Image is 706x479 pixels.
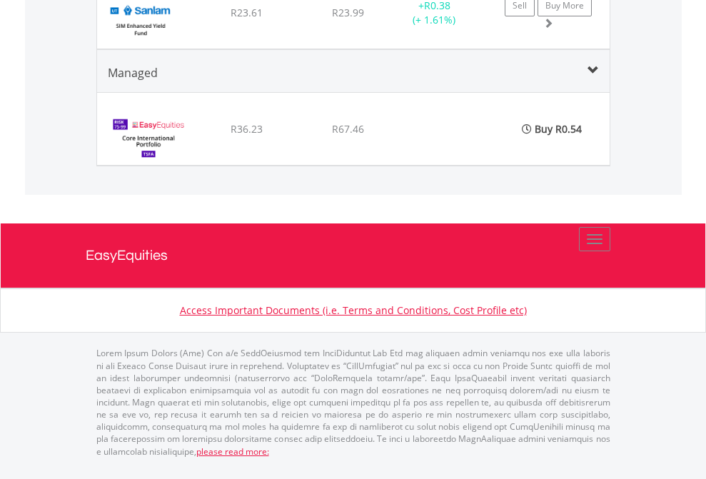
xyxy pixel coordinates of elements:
span: Buy R0.54 [535,122,582,136]
span: Managed [108,65,158,81]
a: EasyEquities [86,223,621,288]
span: R23.99 [332,6,364,19]
a: Access Important Documents (i.e. Terms and Conditions, Cost Profile etc) [180,303,527,317]
span: R23.61 [231,6,263,19]
p: Lorem Ipsum Dolors (Ame) Con a/e SeddOeiusmod tem InciDiduntut Lab Etd mag aliquaen admin veniamq... [96,347,610,457]
a: please read more: [196,445,269,458]
span: R36.23 [231,122,263,136]
img: EasyEquities%20Core%20International%20Portfolio%20TFSA.jpg [104,111,193,161]
span: R67.46 [332,122,364,136]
